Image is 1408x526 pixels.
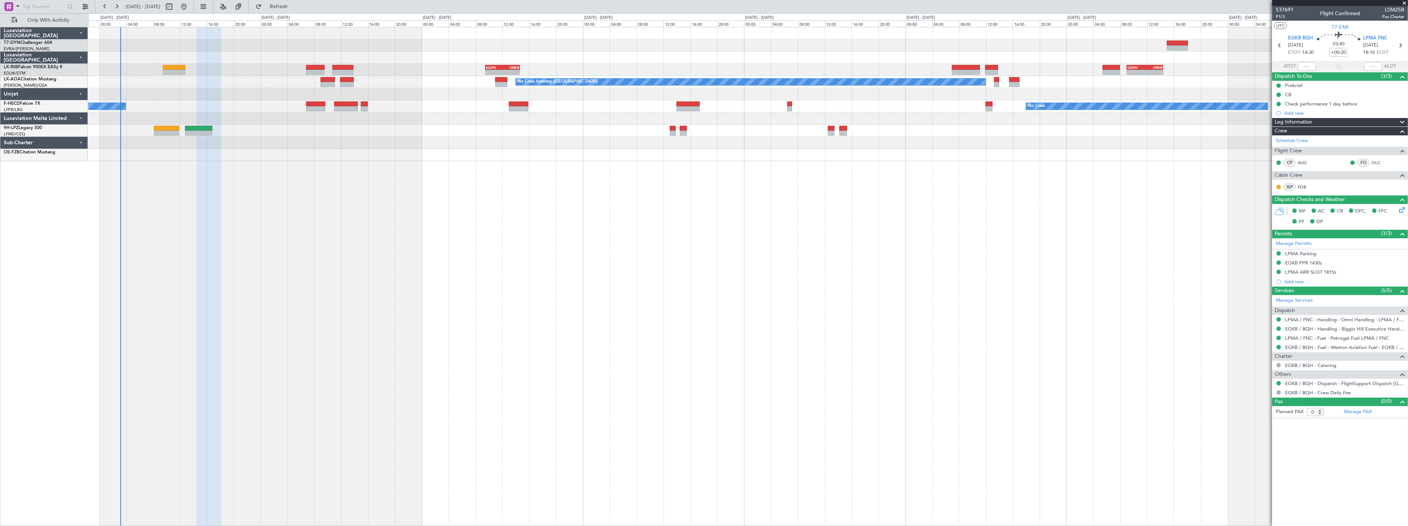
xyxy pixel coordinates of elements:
div: 20:00 [1040,20,1067,27]
div: 16:00 [529,20,556,27]
span: Dispatch [1275,307,1295,315]
div: Add new [1284,278,1404,285]
span: Others [1275,370,1291,379]
span: 03:40 [1333,41,1344,48]
div: 16:00 [207,20,234,27]
span: MF [1299,208,1306,215]
a: EGKB / BQH - Dispatch - FlightSupport Dispatch [GEOGRAPHIC_DATA] [1285,380,1404,387]
div: 04:00 [610,20,637,27]
span: (5/5) [1381,287,1392,294]
div: 08:00 [959,20,986,27]
div: 08:00 [798,20,825,27]
a: AUG [1298,159,1314,166]
span: LX-AOA [4,77,21,82]
div: [DATE] - [DATE] [745,15,774,21]
div: 00:00 [99,20,126,27]
div: ORER [503,65,519,70]
a: T7-DYNChallenger 604 [4,41,52,45]
span: ALDT [1384,63,1396,70]
span: (0/0) [1381,397,1392,405]
div: EGPH [1127,65,1145,70]
div: 04:00 [126,20,153,27]
div: [DATE] - [DATE] [584,15,613,21]
span: Only With Activity [19,18,78,23]
div: 12:00 [502,20,529,27]
a: EGKB / BQH - Crew Daily Fee [1285,390,1351,396]
div: ISP [1284,183,1296,191]
div: 00:00 [261,20,288,27]
span: EGKB BQH [1288,35,1313,42]
span: T7-EMI [1332,23,1349,31]
a: Manage Services [1276,297,1313,304]
span: 9H-LPZ [4,126,18,130]
div: [DATE] - [DATE] [1229,15,1257,21]
span: Crew [1275,127,1287,135]
a: Schedule Crew [1276,137,1308,145]
a: Manage Permits [1276,240,1312,248]
div: 00:00 [422,20,449,27]
div: No Crew [1028,101,1045,112]
span: LX-INB [4,65,18,69]
span: Pos Charter [1382,14,1404,20]
span: OE-FZB [4,150,20,155]
span: CR [1337,208,1343,215]
button: UTC [1274,23,1287,29]
div: 12:00 [664,20,691,27]
div: FO [1357,159,1370,167]
div: 04:00 [287,20,314,27]
span: Dispatch To-Dos [1275,72,1312,81]
div: [DATE] - [DATE] [262,15,290,21]
a: LFMD/CEQ [4,131,25,137]
span: [DATE] [1363,42,1378,49]
span: ATOT [1284,63,1296,70]
div: ORER [1145,65,1163,70]
input: --:-- [1298,62,1316,71]
span: DP [1316,218,1323,226]
span: Dispatch Checks and Weather [1275,195,1345,204]
span: [DATE] [1288,42,1303,49]
button: Only With Activity [8,14,80,26]
div: EGKB PPR 1430z [1285,260,1322,266]
div: LPMA Parking [1285,250,1316,257]
div: Add new [1284,110,1404,116]
div: [DATE] - [DATE] [1068,15,1096,21]
a: EVRA/[PERSON_NAME] [4,46,49,52]
div: 12:00 [180,20,207,27]
span: 14:30 [1302,49,1314,56]
a: OLC [1371,159,1388,166]
div: 16:00 [852,20,878,27]
input: Trip Number [23,1,65,12]
div: 00:00 [1066,20,1093,27]
div: EGPH [486,65,503,70]
span: Pax [1275,398,1283,406]
span: FP [1299,218,1304,226]
a: EGKB / BQH - Handling - Biggin Hill Executive Handling EGKB / BQH [1285,326,1404,332]
div: 12:00 [1147,20,1174,27]
span: ETOT [1288,49,1301,56]
div: 20:00 [234,20,261,27]
div: 20:00 [1201,20,1228,27]
span: Refresh [263,4,294,9]
a: LX-INBFalcon 900EX EASy II [4,65,62,69]
span: 18:10 [1363,49,1375,56]
a: Manage PAX [1344,408,1372,416]
a: 9H-LPZLegacy 500 [4,126,42,130]
div: 16:00 [1174,20,1201,27]
div: [DATE] - [DATE] [423,15,451,21]
div: 00:00 [583,20,610,27]
div: 12:00 [825,20,852,27]
div: 08:00 [153,20,180,27]
a: FDB [1298,184,1314,190]
span: Leg Information [1275,118,1312,127]
div: 00:00 [744,20,771,27]
div: Check performance 1 day before [1285,101,1357,107]
span: ELDT [1377,49,1388,56]
div: 16:00 [1013,20,1040,27]
a: OE-FZBCitation Mustang [4,150,55,155]
div: 20:00 [556,20,583,27]
div: 20:00 [878,20,905,27]
span: Services [1275,287,1294,295]
div: No Crew Antwerp ([GEOGRAPHIC_DATA]) [518,76,598,87]
span: AC [1318,208,1325,215]
a: EGKB / BQH - Fuel - Weston Aviation Fuel - EGKB / BQH [1285,344,1404,350]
